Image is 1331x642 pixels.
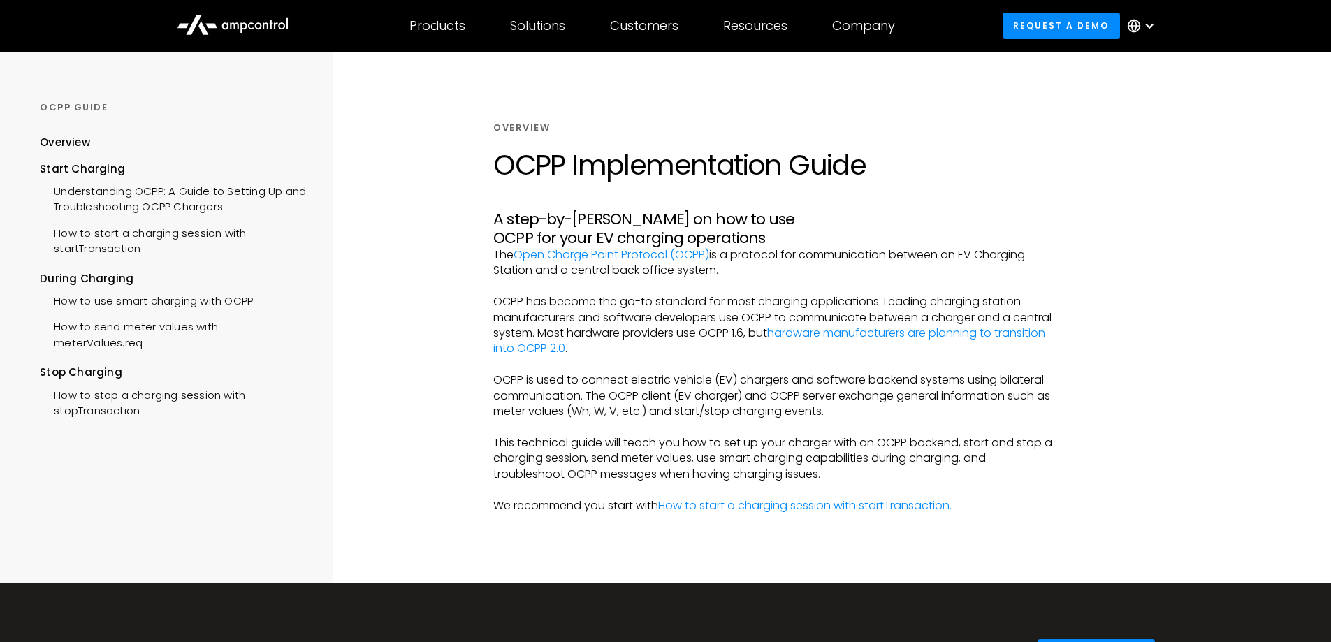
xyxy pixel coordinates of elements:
div: Products [409,18,465,34]
div: Stop Charging [40,365,306,381]
h3: A step-by-[PERSON_NAME] on how to use OCPP for your EV charging operations [493,210,1058,247]
div: Overview [40,136,90,151]
a: Understanding OCPP: A Guide to Setting Up and Troubleshooting OCPP Chargers [40,177,306,219]
a: Request a demo [1003,13,1120,38]
div: Solutions [510,18,565,34]
p: We recommend you start with [493,498,1058,513]
div: Customers [610,18,678,34]
p: ‍ [493,482,1058,497]
a: How to stop a charging session with stopTransaction [40,381,306,423]
a: How to use smart charging with OCPP [40,286,253,312]
div: OCPP GUIDE [40,101,306,114]
div: Resources [723,18,787,34]
div: Company [832,18,895,34]
a: How to send meter values with meterValues.req [40,313,306,355]
a: How to start a charging session with startTransaction [40,219,306,261]
div: Start Charging [40,161,306,177]
p: ‍ [493,419,1058,435]
h1: OCPP Implementation Guide [493,148,1058,182]
a: hardware manufacturers are planning to transition into OCPP 2.0 [493,325,1045,356]
p: This technical guide will teach you how to set up your charger with an OCPP backend, start and st... [493,435,1058,482]
a: How to start a charging session with startTransaction. [658,497,952,513]
p: ‍ [493,279,1058,294]
div: During Charging [40,271,306,286]
p: ‍ [493,357,1058,372]
p: The is a protocol for communication between an EV Charging Station and a central back office system. [493,247,1058,279]
a: Overview [40,136,90,161]
p: OCPP has become the go-to standard for most charging applications. Leading charging station manuf... [493,294,1058,357]
p: OCPP is used to connect electric vehicle (EV) chargers and software backend systems using bilater... [493,372,1058,419]
div: Overview [493,122,550,134]
a: Open Charge Point Protocol (OCPP) [514,247,709,263]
